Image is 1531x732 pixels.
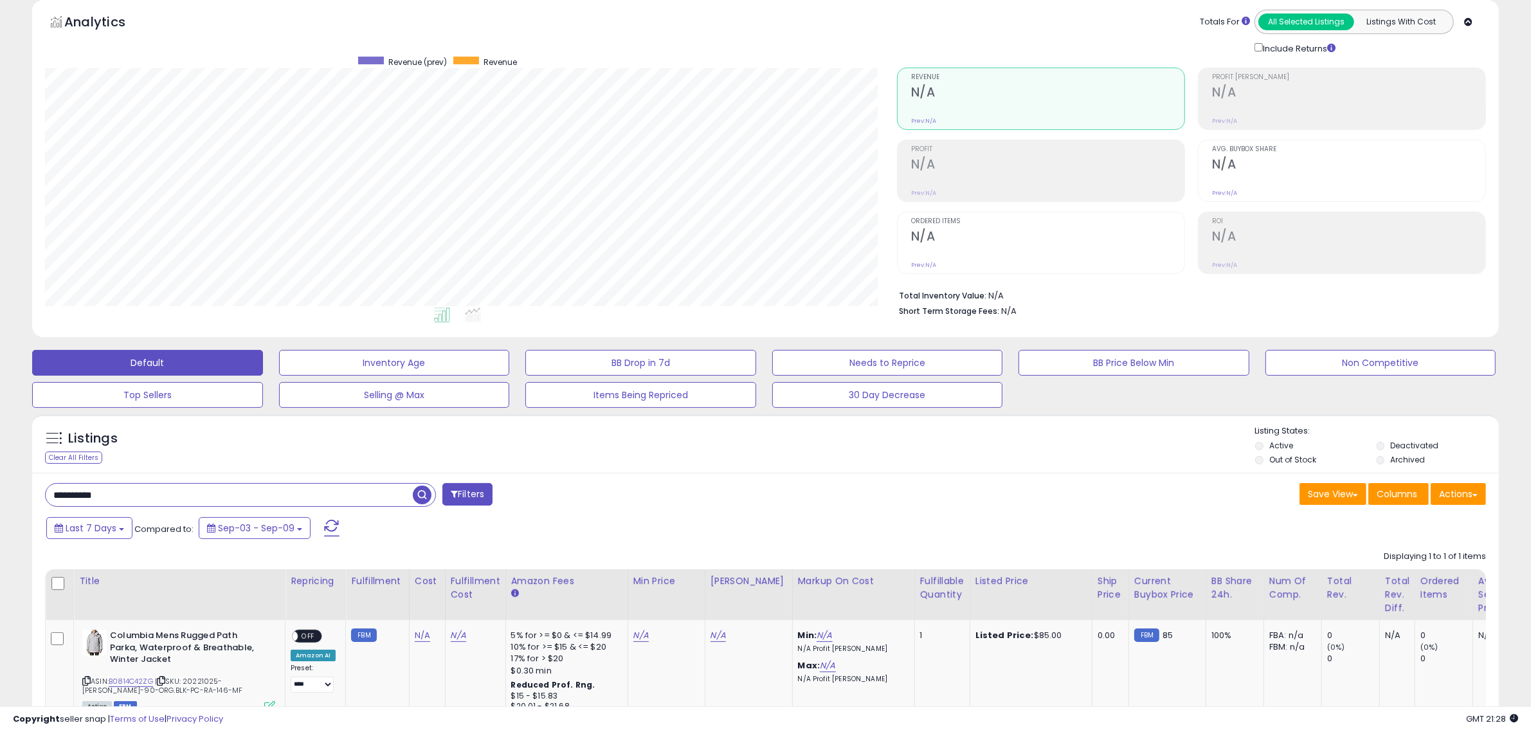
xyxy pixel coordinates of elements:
[911,117,936,125] small: Prev: N/A
[388,57,447,68] span: Revenue (prev)
[1258,14,1354,30] button: All Selected Listings
[633,629,649,642] a: N/A
[1269,454,1316,465] label: Out of Stock
[1212,189,1237,197] small: Prev: N/A
[511,691,618,702] div: $15 - $15.83
[1212,261,1237,269] small: Prev: N/A
[66,522,116,535] span: Last 7 Days
[1163,629,1173,641] span: 85
[1269,641,1312,653] div: FBM: n/a
[1478,574,1525,615] div: Avg Selling Price
[1245,41,1351,55] div: Include Returns
[899,290,986,301] b: Total Inventory Value:
[45,452,102,464] div: Clear All Filters
[920,574,965,601] div: Fulfillable Quantity
[772,382,1003,408] button: 30 Day Decrease
[511,701,618,712] div: $20.01 - $21.68
[351,628,376,642] small: FBM
[1255,425,1499,437] p: Listing States:
[1300,483,1366,505] button: Save View
[899,306,999,316] b: Short Term Storage Fees:
[920,630,960,641] div: 1
[451,574,500,601] div: Fulfillment Cost
[1384,551,1486,563] div: Displaying 1 to 1 of 1 items
[798,675,905,684] p: N/A Profit [PERSON_NAME]
[711,629,726,642] a: N/A
[134,523,194,535] span: Compared to:
[199,517,311,539] button: Sep-03 - Sep-09
[109,676,153,687] a: B0814C42ZG
[911,74,1184,81] span: Revenue
[1327,642,1345,652] small: (0%)
[1212,218,1485,225] span: ROI
[1385,630,1405,641] div: N/A
[1420,574,1467,601] div: Ordered Items
[13,713,60,725] strong: Copyright
[1269,574,1316,601] div: Num of Comp.
[1134,574,1200,601] div: Current Buybox Price
[511,665,618,677] div: $0.30 min
[911,157,1184,174] h2: N/A
[1327,574,1374,601] div: Total Rev.
[167,713,223,725] a: Privacy Policy
[13,713,223,726] div: seller snap | |
[798,659,820,672] b: Max:
[711,574,787,588] div: [PERSON_NAME]
[820,659,835,672] a: N/A
[442,483,493,506] button: Filters
[511,641,618,653] div: 10% for >= $15 & <= $20
[911,146,1184,153] span: Profit
[511,588,519,599] small: Amazon Fees.
[1420,642,1438,652] small: (0%)
[1001,305,1017,317] span: N/A
[511,679,595,690] b: Reduced Prof. Rng.
[46,517,132,539] button: Last 7 Days
[1212,146,1485,153] span: Avg. Buybox Share
[110,630,266,669] b: Columbia Mens Rugged Path Parka, Waterproof & Breathable, Winter Jacket
[1200,16,1250,28] div: Totals For
[451,629,466,642] a: N/A
[798,645,905,654] p: N/A Profit [PERSON_NAME]
[68,430,118,448] h5: Listings
[82,701,112,712] span: All listings currently available for purchase on Amazon
[82,676,242,695] span: | SKU: 20221025-[PERSON_NAME]-90-ORG.BLK-PC-RA-146-MF
[1211,630,1254,641] div: 100%
[484,57,517,68] span: Revenue
[1368,483,1429,505] button: Columns
[911,218,1184,225] span: Ordered Items
[32,382,263,408] button: Top Sellers
[911,189,936,197] small: Prev: N/A
[279,382,510,408] button: Selling @ Max
[1431,483,1486,505] button: Actions
[1269,630,1312,641] div: FBA: n/a
[1212,157,1485,174] h2: N/A
[911,229,1184,246] h2: N/A
[1385,574,1409,615] div: Total Rev. Diff.
[511,653,618,664] div: 17% for > $20
[1269,440,1293,451] label: Active
[1327,630,1379,641] div: 0
[279,350,510,376] button: Inventory Age
[1098,630,1119,641] div: 0.00
[1019,350,1249,376] button: BB Price Below Min
[511,630,618,641] div: 5% for >= $0 & <= $14.99
[798,574,909,588] div: Markup on Cost
[415,629,430,642] a: N/A
[82,630,275,711] div: ASIN:
[1211,574,1258,601] div: BB Share 24h.
[351,574,403,588] div: Fulfillment
[218,522,294,535] span: Sep-03 - Sep-09
[64,13,150,34] h5: Analytics
[511,574,622,588] div: Amazon Fees
[1466,713,1518,725] span: 2025-09-17 21:28 GMT
[899,287,1476,302] li: N/A
[291,650,336,661] div: Amazon AI
[817,629,832,642] a: N/A
[298,631,318,642] span: OFF
[291,574,340,588] div: Repricing
[1327,653,1379,664] div: 0
[1478,630,1521,641] div: N/A
[798,629,817,641] b: Min:
[792,569,914,620] th: The percentage added to the cost of goods (COGS) that forms the calculator for Min & Max prices.
[1391,454,1426,465] label: Archived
